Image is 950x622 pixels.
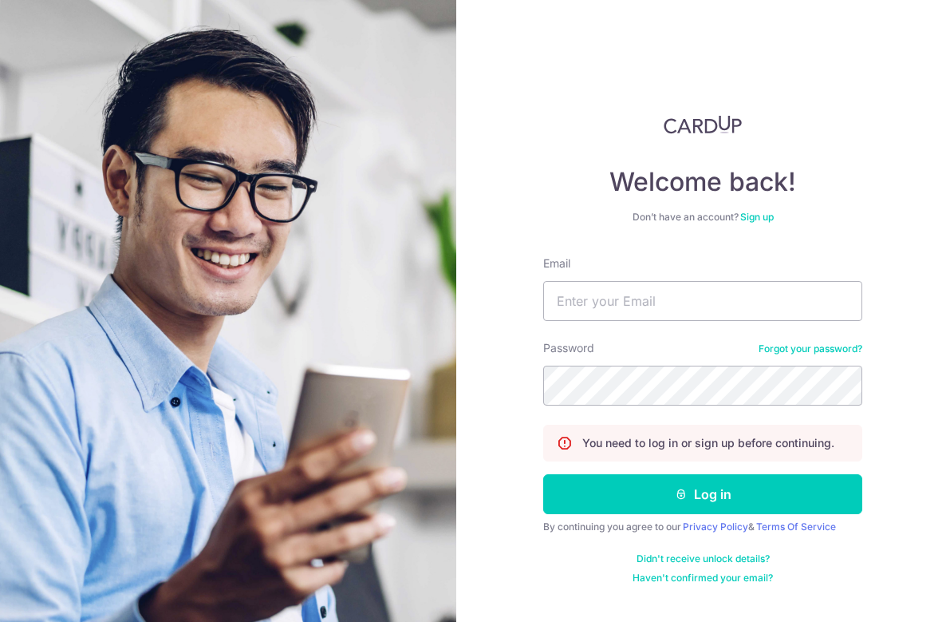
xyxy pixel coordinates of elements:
label: Email [543,256,570,271]
h4: Welcome back! [543,166,862,198]
a: Forgot your password? [759,343,862,355]
a: Didn't receive unlock details? [637,553,770,565]
a: Sign up [740,211,774,223]
button: Log in [543,474,862,514]
a: Privacy Policy [683,521,748,533]
a: Haven't confirmed your email? [633,572,773,584]
input: Enter your Email [543,281,862,321]
div: Don’t have an account? [543,211,862,224]
p: You need to log in or sign up before continuing. [582,435,834,451]
img: CardUp Logo [664,115,742,134]
label: Password [543,340,594,356]
div: By continuing you agree to our & [543,521,862,533]
a: Terms Of Service [756,521,836,533]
